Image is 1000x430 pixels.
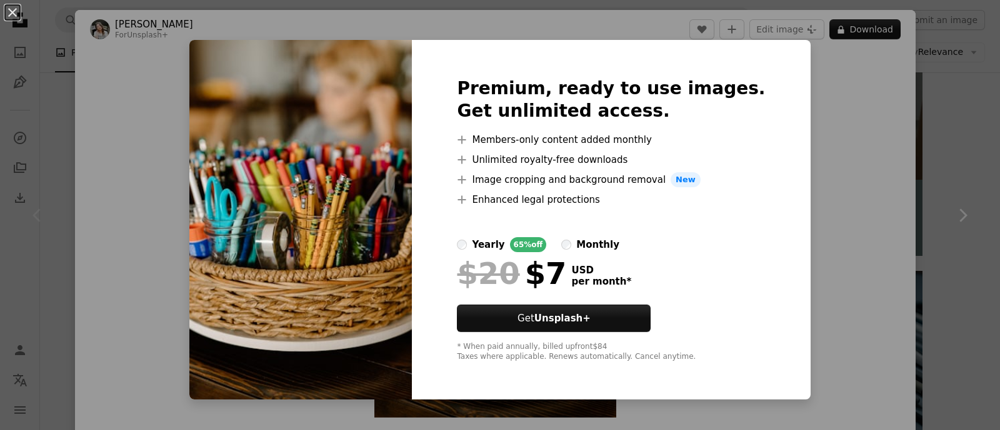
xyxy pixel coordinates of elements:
li: Members-only content added monthly [457,132,765,147]
li: Unlimited royalty-free downloads [457,152,765,167]
li: Image cropping and background removal [457,172,765,187]
strong: Unsplash+ [534,313,591,324]
h2: Premium, ready to use images. Get unlimited access. [457,77,765,122]
input: monthly [561,240,571,250]
div: monthly [576,237,619,252]
span: USD [571,265,631,276]
span: per month * [571,276,631,287]
span: $20 [457,257,519,290]
span: New [671,172,701,187]
div: 65% off [510,237,547,252]
button: GetUnsplash+ [457,305,651,332]
img: premium_photo-1664105111034-33e24dc90a78 [189,40,412,399]
div: * When paid annually, billed upfront $84 Taxes where applicable. Renews automatically. Cancel any... [457,342,765,362]
li: Enhanced legal protections [457,192,765,207]
div: yearly [472,237,504,252]
div: $7 [457,257,566,290]
input: yearly65%off [457,240,467,250]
